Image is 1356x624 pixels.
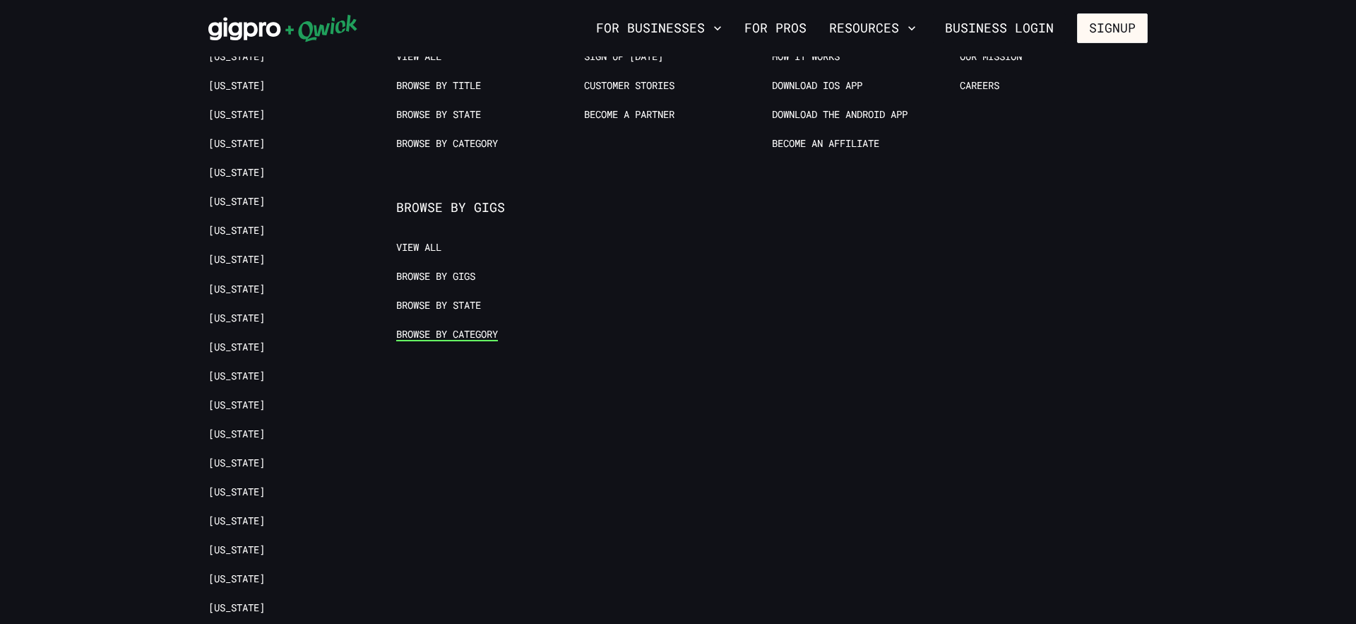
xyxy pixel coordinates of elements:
[584,79,674,93] a: Customer stories
[208,224,265,237] a: [US_STATE]
[208,108,265,122] a: [US_STATE]
[208,166,265,179] a: [US_STATE]
[396,328,498,341] a: Browse by Category
[396,79,481,93] a: Browse by Title
[208,601,265,615] a: [US_STATE]
[396,241,441,254] a: View All
[396,200,584,216] span: Browse by Gigs
[396,50,441,64] a: View All
[208,312,265,325] a: [US_STATE]
[208,253,265,266] a: [US_STATE]
[960,50,1022,64] a: Our Mission
[208,79,265,93] a: [US_STATE]
[208,370,265,383] a: [US_STATE]
[933,13,1066,43] a: Business Login
[772,50,840,64] a: How it Works
[396,299,481,312] a: Browse by State
[772,79,862,93] a: Download IOS App
[739,16,812,40] a: For Pros
[208,137,265,151] a: [US_STATE]
[208,428,265,441] a: [US_STATE]
[208,572,265,586] a: [US_STATE]
[208,283,265,296] a: [US_STATE]
[590,16,727,40] button: For Businesses
[208,341,265,354] a: [US_STATE]
[823,16,922,40] button: Resources
[208,457,265,470] a: [US_STATE]
[584,108,674,122] a: Become a Partner
[208,399,265,412] a: [US_STATE]
[584,50,663,64] a: Sign up [DATE]
[208,543,265,557] a: [US_STATE]
[403,590,953,624] iframe: Netlify Drawer
[208,14,357,42] img: Qwick
[208,195,265,208] a: [US_STATE]
[396,137,498,151] a: Browse by Category
[772,108,908,122] a: Download the Android App
[1077,13,1148,43] button: Signup
[208,485,265,499] a: [US_STATE]
[960,79,999,93] a: Careers
[208,514,265,528] a: [US_STATE]
[208,50,265,64] a: [US_STATE]
[772,137,879,151] a: Become an Affiliate
[396,270,475,283] a: Browse by Gigs
[396,108,481,122] a: Browse by State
